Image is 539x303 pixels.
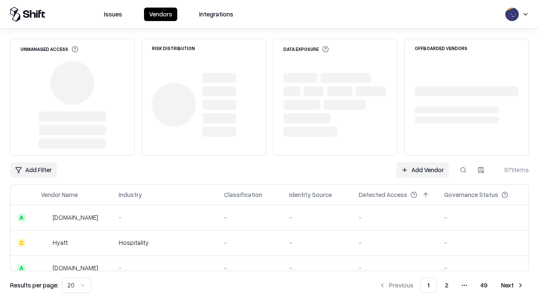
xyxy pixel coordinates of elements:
div: - [359,263,431,272]
button: 49 [474,278,494,293]
button: 2 [438,278,455,293]
div: - [224,238,276,247]
div: Unmanaged Access [21,46,78,53]
img: intrado.com [41,213,49,222]
p: Results per page: [10,281,59,290]
div: - [359,238,431,247]
a: Add Vendor [396,162,449,178]
div: - [289,213,345,222]
button: Next [496,278,529,293]
div: - [444,263,522,272]
button: 1 [420,278,437,293]
div: Governance Status [444,190,498,199]
div: - [119,213,211,222]
div: Classification [224,190,262,199]
div: [DOMAIN_NAME] [53,263,98,272]
nav: pagination [374,278,529,293]
button: Integrations [194,8,238,21]
div: Risk Distribution [152,46,195,50]
div: - [289,238,345,247]
div: [DOMAIN_NAME] [53,213,98,222]
button: Vendors [144,8,177,21]
div: Detected Access [359,190,407,199]
div: - [444,238,522,247]
div: Hospitality [119,238,211,247]
button: Add Filter [10,162,57,178]
div: Data Exposure [283,46,329,53]
div: Offboarded Vendors [415,46,467,50]
div: 971 items [495,165,529,174]
div: Hyatt [53,238,68,247]
div: Identity Source [289,190,332,199]
div: - [119,263,211,272]
div: Industry [119,190,142,199]
button: Issues [99,8,127,21]
img: Hyatt [41,239,49,247]
div: - [224,213,276,222]
div: - [444,213,522,222]
div: A [17,213,26,222]
img: primesec.co.il [41,264,49,272]
div: C [17,239,26,247]
div: - [359,213,431,222]
div: A [17,264,26,272]
div: - [289,263,345,272]
div: Vendor Name [41,190,78,199]
div: - [224,263,276,272]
